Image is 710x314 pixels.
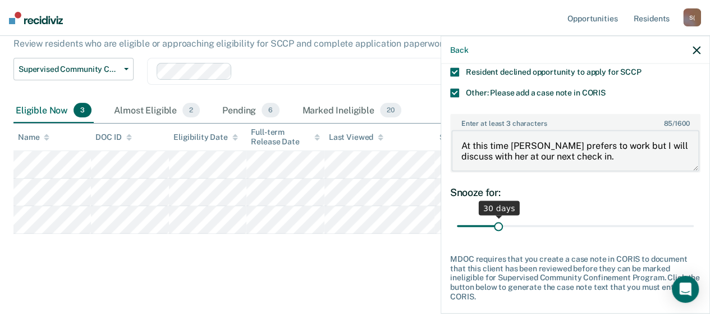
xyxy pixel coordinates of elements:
span: 85 [663,120,672,128]
div: 30 days [479,201,520,215]
div: Full-term Release Date [251,128,319,147]
div: Pending [220,98,282,123]
button: Back [450,45,468,54]
div: DOC ID [95,133,131,142]
label: Enter at least 3 characters [451,115,699,128]
span: Other: Please add a case note in CORIS [466,88,606,97]
span: 3 [74,103,91,117]
div: Open Intercom Messenger [672,276,699,303]
div: MDOC requires that you create a case note in CORIS to document that this client has been reviewed... [450,254,700,301]
span: 2 [182,103,200,117]
span: / 1600 [663,120,689,128]
img: Recidiviz [9,12,63,24]
div: Marked Ineligible [300,98,403,123]
span: 6 [262,103,280,117]
span: Resident declined opportunity to apply for SCCP [466,67,641,76]
div: Snooze for: [450,186,700,199]
div: Eligibility Date [173,133,238,142]
div: S ( [683,8,701,26]
textarea: At this time [PERSON_NAME] prefers to work but I will discuss with her at our next check in. [451,130,699,171]
div: Eligible Now [13,98,94,123]
div: Name [18,133,49,142]
div: Last Viewed [329,133,383,142]
div: Status [439,133,463,142]
span: Supervised Community Confinement Program [19,65,120,74]
div: Almost Eligible [112,98,202,123]
span: 20 [380,103,401,117]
